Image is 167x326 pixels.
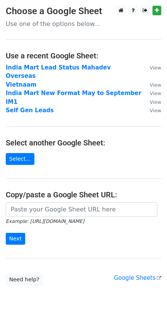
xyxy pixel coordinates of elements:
a: Self Gen Leads [6,107,54,114]
p: Use one of the options below... [6,20,161,28]
a: IM1 [6,98,18,105]
h4: Use a recent Google Sheet: [6,51,161,60]
small: View [150,108,161,113]
small: View [150,82,161,88]
a: View [142,98,161,105]
a: View [142,107,161,114]
small: Example: [URL][DOMAIN_NAME] [6,218,84,224]
a: Google Sheets [114,274,161,281]
a: Vietnaam [6,81,36,88]
a: View [142,81,161,88]
h4: Copy/paste a Google Sheet URL: [6,190,161,199]
a: India Mart New Format May to September [6,90,141,97]
h4: Select another Google Sheet: [6,138,161,147]
a: Select... [6,153,34,165]
input: Next [6,233,25,245]
small: View [150,99,161,105]
h3: Choose a Google Sheet [6,6,161,17]
a: India Mart Lead Status Mahadev Overseas [6,64,111,80]
small: View [150,65,161,71]
a: View [142,64,161,71]
input: Paste your Google Sheet URL here [6,202,157,217]
a: View [142,90,161,97]
small: View [150,90,161,96]
a: Need help? [6,274,43,286]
